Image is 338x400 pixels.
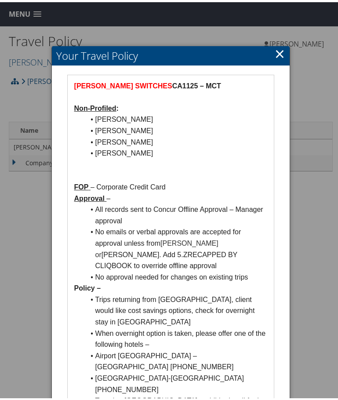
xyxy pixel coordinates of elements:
[85,202,268,224] li: All records sent to Concur Offline Approval – Manager approval
[85,145,268,157] li: [PERSON_NAME]
[85,292,268,326] li: Trips returning from [GEOGRAPHIC_DATA], client would like cost savings options, check for overnig...
[85,112,268,123] li: [PERSON_NAME]
[52,44,290,63] h2: Your Travel Policy
[74,102,119,110] strong: :
[85,326,268,348] li: When overnight option is taken, please offer one of the following hotels –
[172,80,221,87] strong: CA1125 – MCT
[85,123,268,135] li: [PERSON_NAME]
[74,179,268,191] p: – Corporate Credit Card
[95,237,221,256] span: [PERSON_NAME] or
[85,224,268,269] li: No emails or verbal approvals are accepted for approval unless from [PERSON_NAME]. Add 5.ZRECAPPE...
[85,371,268,393] li: [GEOGRAPHIC_DATA]-[GEOGRAPHIC_DATA] [PHONE_NUMBER]
[74,193,105,200] u: Approval
[74,80,172,87] strong: [PERSON_NAME] SWITCHES
[85,269,268,281] li: No approval needed for changes on existing trips
[275,43,285,60] a: Close
[74,181,89,189] u: FOP
[74,191,268,202] p: –
[74,102,116,110] u: Non-Profiled
[85,135,268,146] li: [PERSON_NAME]
[85,348,268,371] li: Airport [GEOGRAPHIC_DATA] – [GEOGRAPHIC_DATA] [PHONE_NUMBER]
[74,282,101,290] strong: Policy –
